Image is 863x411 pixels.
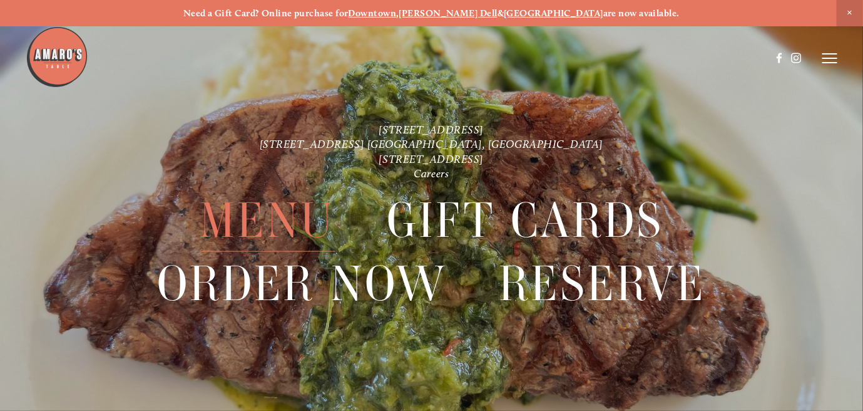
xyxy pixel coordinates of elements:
[157,252,447,315] span: Order Now
[603,8,680,19] strong: are now available.
[387,189,663,251] a: Gift Cards
[499,252,706,315] a: Reserve
[399,8,498,19] a: [PERSON_NAME] Dell
[260,137,604,150] a: [STREET_ADDRESS] [GEOGRAPHIC_DATA], [GEOGRAPHIC_DATA]
[157,252,447,315] a: Order Now
[387,189,663,252] span: Gift Cards
[498,8,504,19] strong: &
[379,152,484,165] a: [STREET_ADDRESS]
[504,8,603,19] a: [GEOGRAPHIC_DATA]
[26,26,88,88] img: Amaro's Table
[200,189,335,252] span: Menu
[349,8,397,19] a: Downtown
[379,123,484,136] a: [STREET_ADDRESS]
[183,8,349,19] strong: Need a Gift Card? Online purchase for
[396,8,399,19] strong: ,
[499,252,706,315] span: Reserve
[200,189,335,251] a: Menu
[414,167,449,180] a: Careers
